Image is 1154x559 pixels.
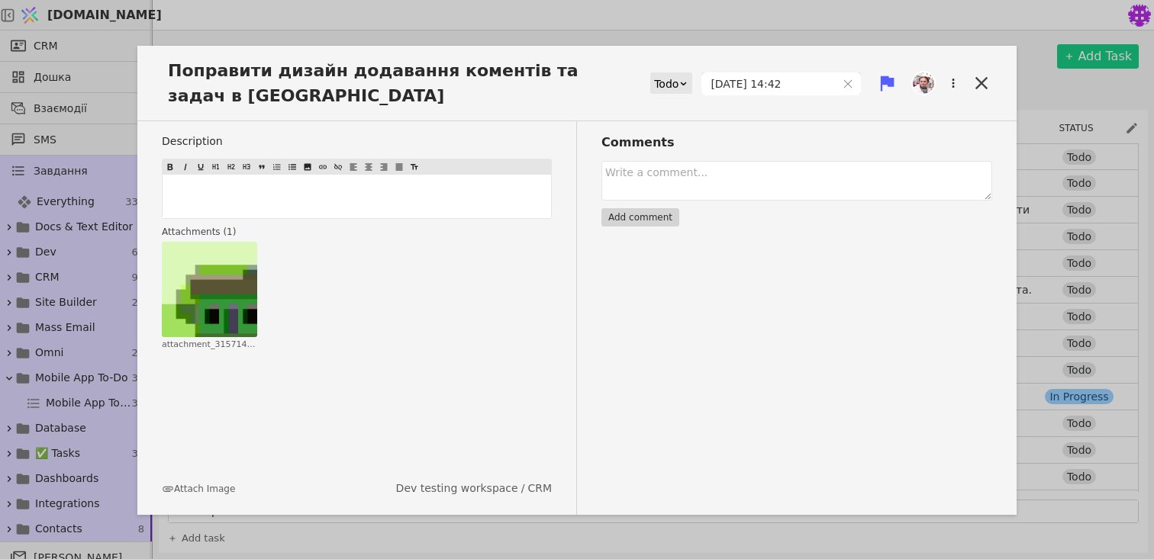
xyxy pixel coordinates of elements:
[527,480,552,496] a: CRM
[396,480,518,496] a: Dev testing workspace
[654,73,679,95] div: Todo
[162,482,235,496] button: Attach Image
[162,225,552,239] h4: Attachments ( 1 )
[702,73,836,95] input: dd.MM.yyyy HH:mm
[601,208,679,226] button: Add comment
[396,480,552,496] div: /
[601,133,992,152] h3: Comments
[843,79,853,89] button: Clear
[162,133,552,149] label: Description
[162,58,650,108] span: Поправити дизайн додавання коментів та задач в [GEOGRAPHIC_DATA]
[913,72,934,94] img: Хр
[843,79,853,89] svg: close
